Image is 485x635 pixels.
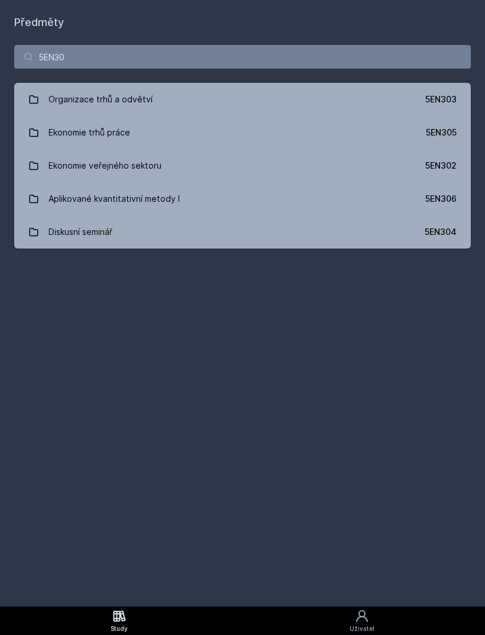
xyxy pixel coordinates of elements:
input: Název nebo ident předmětu… [14,45,471,69]
div: Ekonomie trhů práce [48,121,130,144]
a: Aplikované kvantitativní metody I 5EN306 [14,182,471,215]
a: Diskusní seminář 5EN304 [14,215,471,249]
div: 5EN305 [426,127,457,138]
div: 5EN302 [425,160,457,172]
h1: Předměty [14,14,471,31]
div: Organizace trhů a odvětví [48,88,153,111]
div: Uživatel [350,624,374,633]
div: 5EN303 [425,94,457,105]
div: Aplikované kvantitativní metody I [48,187,180,211]
div: Study [111,624,128,633]
a: Ekonomie veřejného sektoru 5EN302 [14,149,471,182]
a: Ekonomie trhů práce 5EN305 [14,116,471,149]
div: 5EN306 [425,193,457,205]
div: Diskusní seminář [48,220,112,244]
div: 5EN304 [425,226,457,238]
div: Ekonomie veřejného sektoru [48,154,161,178]
a: Organizace trhů a odvětví 5EN303 [14,83,471,116]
